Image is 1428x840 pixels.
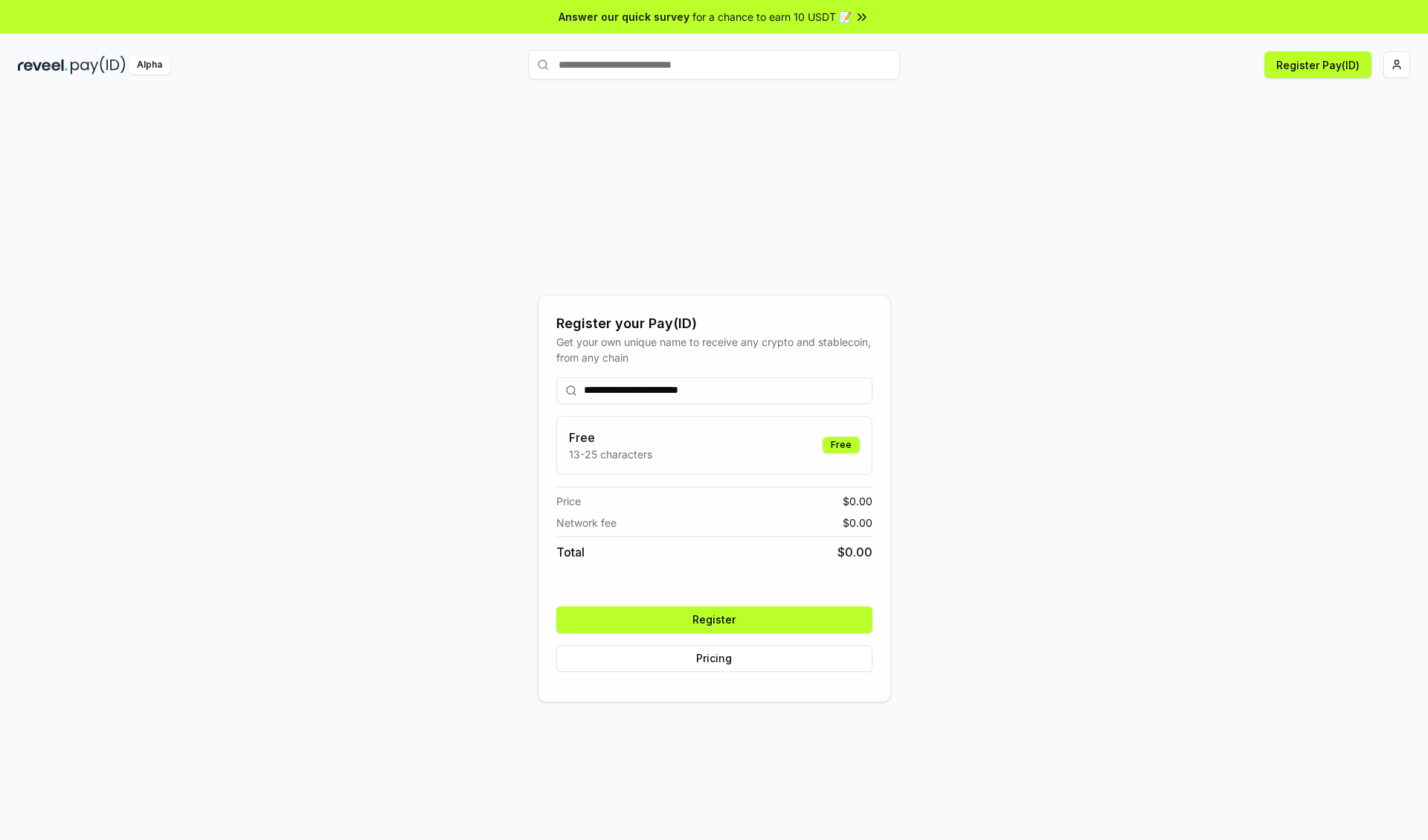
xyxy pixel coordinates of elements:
[843,515,872,530] span: $ 0.00
[71,56,126,74] img: pay_id
[556,515,617,530] span: Network fee
[569,446,652,462] p: 13-25 characters
[556,606,872,633] button: Register
[837,543,872,561] span: $ 0.00
[692,9,852,25] span: for a chance to earn 10 USDT 📝
[556,543,585,561] span: Total
[556,493,581,509] span: Price
[556,645,872,672] button: Pricing
[569,429,652,446] h3: Free
[559,9,689,25] span: Answer our quick survey
[1264,51,1371,78] button: Register Pay(ID)
[129,56,170,74] div: Alpha
[18,56,68,74] img: reveel_dark
[556,334,872,365] div: Get your own unique name to receive any crypto and stablecoin, from any chain
[843,493,872,509] span: $ 0.00
[823,437,860,453] div: Free
[556,313,872,334] div: Register your Pay(ID)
